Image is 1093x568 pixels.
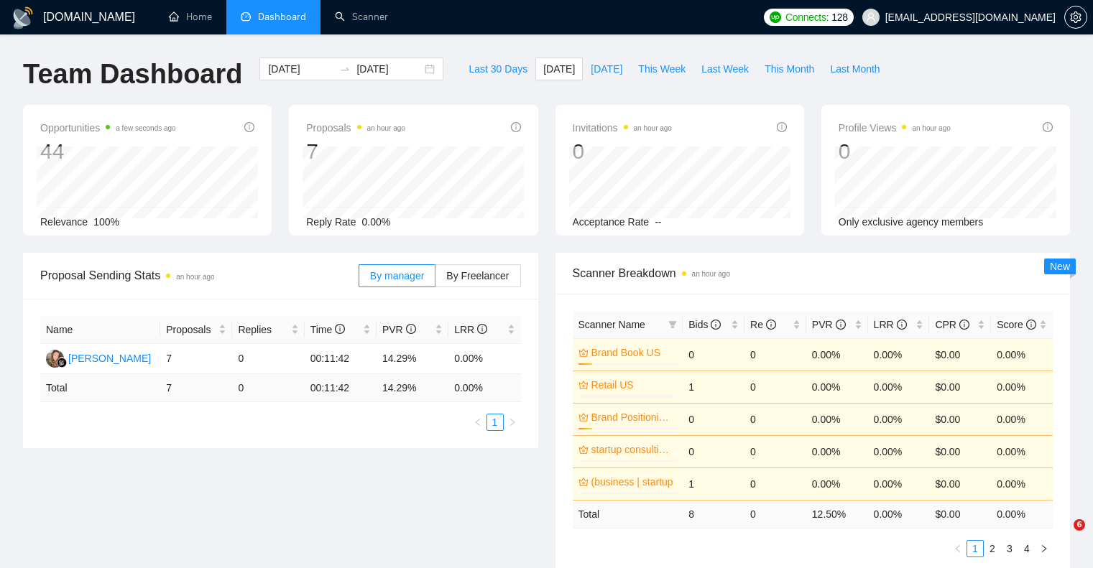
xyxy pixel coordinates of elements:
td: 0 [744,338,806,371]
img: upwork-logo.png [770,11,781,23]
span: info-circle [244,122,254,132]
span: info-circle [897,320,907,330]
td: 00:11:42 [305,344,377,374]
td: 0.00 % [868,500,930,528]
span: dashboard [241,11,251,22]
span: Dashboard [258,11,306,23]
img: logo [11,6,34,29]
button: Last 30 Days [461,57,535,80]
span: New [1050,261,1070,272]
span: info-circle [1043,122,1053,132]
iframe: Intercom live chat [1044,519,1079,554]
a: 4 [1019,541,1035,557]
td: 14.29 % [377,374,448,402]
span: left [474,418,482,427]
img: NK [46,350,64,368]
a: Brand Book US [591,345,675,360]
button: This Month [757,57,822,80]
span: crown [578,477,589,487]
span: Invitations [573,119,672,136]
a: Brand Positioning US [591,409,675,425]
td: 0.00% [991,435,1053,467]
td: 0.00% [868,371,930,403]
span: Profile Views [839,119,951,136]
time: an hour ago [912,124,950,132]
button: Last Month [822,57,887,80]
a: Retail US [591,377,675,393]
th: Replies [232,316,304,344]
td: 0 [744,467,806,500]
input: Start date [268,61,333,77]
span: info-circle [406,324,416,334]
span: Last Month [830,61,880,77]
span: info-circle [777,122,787,132]
span: PVR [382,324,416,335]
li: 4 [1018,540,1036,557]
span: Replies [238,322,287,337]
td: 14.29% [377,344,448,374]
li: Previous Page [469,414,486,431]
a: NK[PERSON_NAME] [46,352,151,363]
span: Connects: [785,9,829,25]
span: By Freelancer [446,270,509,281]
span: crown [578,380,589,390]
span: info-circle [766,320,776,330]
td: 0 [683,338,744,371]
span: info-circle [959,320,969,330]
a: startup consulting US [591,442,675,457]
span: Score [997,319,1036,330]
td: 00:11:42 [305,374,377,402]
span: crown [578,444,589,455]
span: By manager [370,270,424,281]
td: 0.00 % [991,500,1053,528]
button: left [949,540,967,557]
td: 0.00% [868,467,930,500]
img: gigradar-bm.png [57,358,67,368]
span: LRR [454,324,487,335]
span: This Month [765,61,814,77]
span: [DATE] [591,61,622,77]
a: 1 [967,541,983,557]
span: left [954,544,962,553]
span: info-circle [711,320,721,330]
a: (business | startup [591,474,675,490]
td: $ 0.00 [929,500,991,528]
li: Previous Page [949,540,967,557]
a: homeHome [169,11,212,23]
time: an hour ago [634,124,672,132]
td: Total [40,374,160,402]
li: 3 [1001,540,1018,557]
td: 0.00% [868,338,930,371]
span: crown [578,412,589,422]
td: 1 [683,371,744,403]
td: 0.00% [806,371,868,403]
th: Proposals [160,316,232,344]
td: 0 [232,374,304,402]
span: Scanner Name [578,319,645,330]
span: Last Week [701,61,749,77]
td: 0.00% [991,403,1053,435]
td: 0.00% [806,467,868,500]
li: 1 [486,414,504,431]
td: 0.00% [991,467,1053,500]
td: 0 [683,403,744,435]
td: 0 [744,500,806,528]
td: 0.00% [868,403,930,435]
button: [DATE] [583,57,630,80]
div: 0 [839,138,951,165]
span: Only exclusive agency members [839,216,984,228]
time: an hour ago [367,124,405,132]
span: right [508,418,517,427]
span: PVR [812,319,846,330]
span: 100% [93,216,119,228]
a: 2 [984,541,1000,557]
span: Opportunities [40,119,176,136]
li: Next Page [504,414,521,431]
td: 7 [160,374,232,402]
div: 0 [573,138,672,165]
span: Acceptance Rate [573,216,650,228]
button: Last Week [693,57,757,80]
td: 0.00% [991,338,1053,371]
td: 0 [744,403,806,435]
td: 0.00% [868,435,930,467]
